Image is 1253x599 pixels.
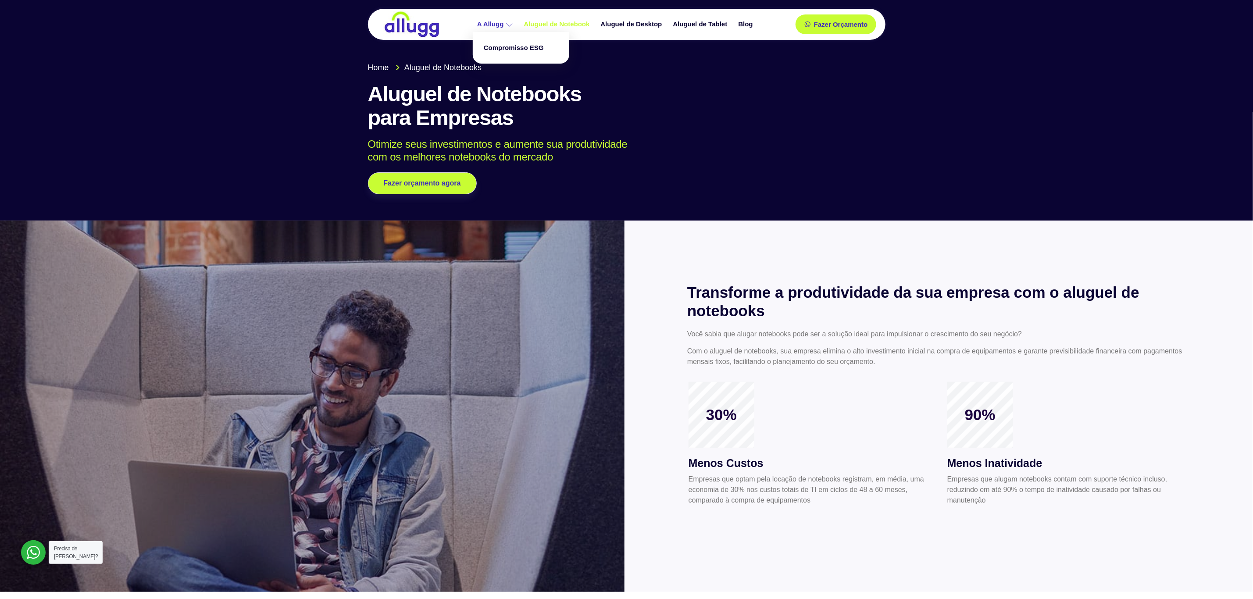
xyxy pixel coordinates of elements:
a: A Allugg [473,17,520,32]
span: 30% [689,406,754,424]
h1: Aluguel de Notebooks para Empresas [368,82,885,130]
span: Aluguel de Notebooks [402,62,482,74]
p: Empresas que optam pela locação de notebooks registram, em média, uma economia de 30% nos custos ... [689,474,930,506]
a: Aluguel de Tablet [669,17,734,32]
h3: Menos Inatividade [947,455,1189,472]
a: Aluguel de Desktop [596,17,669,32]
p: Empresas que alugam notebooks contam com suporte técnico incluso, reduzindo em até 90% o tempo de... [947,474,1189,506]
iframe: Chat Widget [1096,487,1253,599]
p: Você sabia que alugar notebooks pode ser a solução ideal para impulsionar o crescimento do seu ne... [687,329,1190,339]
span: 90% [947,406,1013,424]
h3: Menos Custos [689,455,930,472]
a: Fazer orçamento agora [368,172,477,194]
a: Blog [734,17,759,32]
img: locação de TI é Allugg [383,11,440,38]
span: Precisa de [PERSON_NAME]? [54,546,98,560]
p: Com o aluguel de notebooks, sua empresa elimina o alto investimento inicial na compra de equipame... [687,346,1190,367]
div: Widget de chat [1096,487,1253,599]
span: Home [368,62,389,74]
a: Fazer Orçamento [796,14,877,34]
span: Fazer Orçamento [814,21,868,28]
span: Fazer orçamento agora [384,180,461,187]
h2: Transforme a produtividade da sua empresa com o aluguel de notebooks [687,283,1190,320]
a: Aluguel de Notebook [520,17,596,32]
a: Compromisso ESG [477,36,565,60]
p: Otimize seus investimentos e aumente sua produtividade com os melhores notebooks do mercado [368,138,873,164]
